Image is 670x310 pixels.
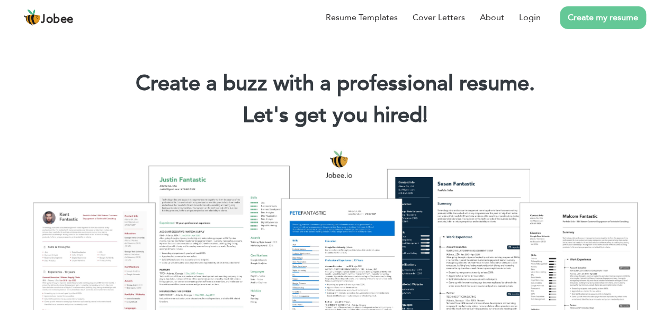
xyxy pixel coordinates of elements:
[16,102,654,129] h2: Let's
[480,11,504,24] a: About
[24,9,41,26] img: jobee.io
[16,70,654,98] h1: Create a buzz with a professional resume.
[560,6,646,29] a: Create my resume
[24,9,74,26] a: Jobee
[423,101,427,130] span: |
[294,101,428,130] span: get you hired!
[326,11,398,24] a: Resume Templates
[519,11,541,24] a: Login
[413,11,465,24] a: Cover Letters
[41,14,74,25] span: Jobee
